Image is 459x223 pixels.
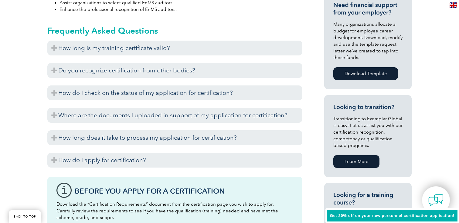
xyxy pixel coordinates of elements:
h3: How do I apply for certification? [47,153,302,168]
p: Transitioning to Exemplar Global is easy! Let us assist you with our certification recognition, c... [333,115,403,149]
h3: Do you recognize certification from other bodies? [47,63,302,78]
h3: Need financial support from your employer? [333,1,403,16]
span: Get 20% off on your new personnel certification application! [330,213,454,218]
h3: How do I check on the status of my application for certification? [47,85,302,100]
img: contact-chat.png [428,193,444,208]
li: Enhance the professional recognition of EnMS auditors. [59,6,302,13]
a: Download Template [333,67,398,80]
p: Many organizations allocate a budget for employee career development. Download, modify and use th... [333,21,403,61]
h3: How long is my training certificate valid? [47,41,302,55]
img: en [450,2,457,8]
h2: Frequently Asked Questions [47,26,302,35]
h3: Looking for a training course? [333,191,403,206]
h3: How long does it take to process my application for certification? [47,130,302,145]
a: Learn More [333,155,379,168]
h3: Where are the documents I uploaded in support of my application for certification? [47,108,302,123]
p: Download the “Certification Requirements” document from the certification page you wish to apply ... [56,201,293,221]
a: BACK TO TOP [9,210,41,223]
h3: Looking to transition? [333,103,403,111]
h3: Before You Apply For a Certification [75,187,293,195]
